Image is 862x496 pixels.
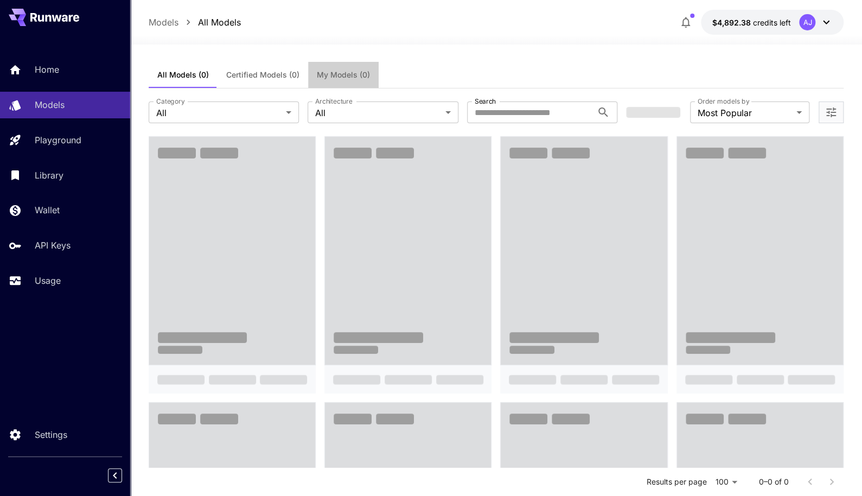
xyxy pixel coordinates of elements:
p: 0–0 of 0 [758,476,788,487]
span: My Models (0) [317,70,370,80]
span: Most Popular [698,106,792,119]
button: $4,892.37964AJ [701,10,844,35]
p: Results per page [646,476,706,487]
div: AJ [799,14,815,30]
button: Collapse sidebar [108,468,122,482]
div: Collapse sidebar [116,466,130,485]
button: Open more filters [825,106,838,119]
a: Models [149,16,178,29]
div: 100 [711,474,741,489]
span: All [315,106,440,119]
p: Home [35,63,59,76]
p: Library [35,169,63,182]
label: Category [156,97,185,106]
p: Usage [35,274,61,287]
label: Search [475,97,496,106]
label: Order models by [698,97,749,106]
nav: breadcrumb [149,16,241,29]
span: Certified Models (0) [226,70,299,80]
p: API Keys [35,239,71,252]
span: All Models (0) [157,70,209,80]
span: All [156,106,282,119]
span: $4,892.38 [712,18,752,27]
p: Models [35,98,65,111]
div: $4,892.37964 [712,17,790,28]
p: Playground [35,133,81,147]
p: Settings [35,428,67,441]
p: Wallet [35,204,60,217]
span: credits left [752,18,790,27]
label: Architecture [315,97,352,106]
a: All Models [198,16,241,29]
